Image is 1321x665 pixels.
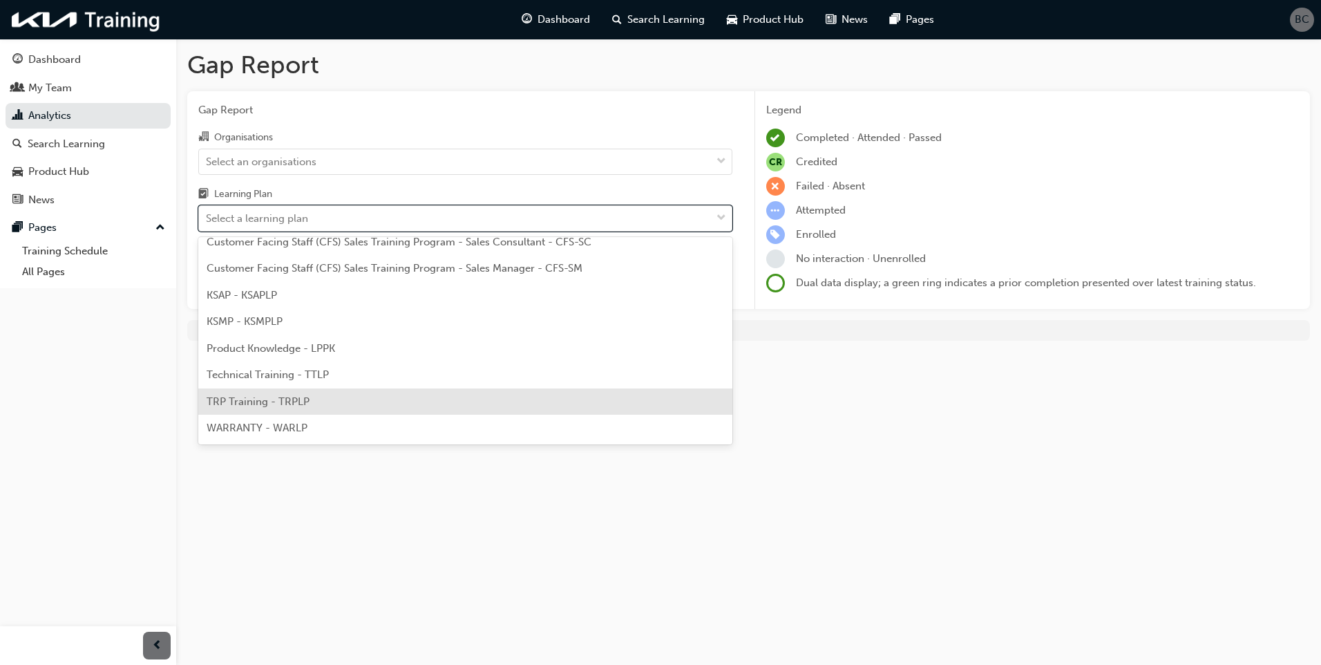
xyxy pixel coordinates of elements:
[6,159,171,185] a: Product Hub
[187,50,1310,80] h1: Gap Report
[796,252,926,265] span: No interaction · Unenrolled
[152,637,162,655] span: prev-icon
[207,262,582,274] span: Customer Facing Staff (CFS) Sales Training Program - Sales Manager - CFS-SM
[796,131,942,144] span: Completed · Attended · Passed
[155,219,165,237] span: up-icon
[12,222,23,234] span: pages-icon
[796,277,1256,289] span: Dual data display; a green ring indicates a prior completion presented over latest training status.
[727,11,737,28] span: car-icon
[214,187,272,201] div: Learning Plan
[538,12,590,28] span: Dashboard
[766,225,785,244] span: learningRecordVerb_ENROLL-icon
[766,153,785,171] span: null-icon
[207,422,307,434] span: WARRANTY - WARLP
[716,153,726,171] span: down-icon
[826,11,836,28] span: news-icon
[890,11,900,28] span: pages-icon
[28,192,55,208] div: News
[522,11,532,28] span: guage-icon
[6,47,171,73] a: Dashboard
[206,211,308,227] div: Select a learning plan
[12,82,23,95] span: people-icon
[766,250,785,268] span: learningRecordVerb_NONE-icon
[28,136,105,152] div: Search Learning
[17,261,171,283] a: All Pages
[28,52,81,68] div: Dashboard
[12,54,23,66] span: guage-icon
[796,180,865,192] span: Failed · Absent
[12,110,23,122] span: chart-icon
[207,289,277,301] span: KSAP - KSAPLP
[214,131,273,144] div: Organisations
[796,228,836,241] span: Enrolled
[1295,12,1309,28] span: BC
[815,6,879,34] a: news-iconNews
[207,236,591,248] span: Customer Facing Staff (CFS) Sales Training Program - Sales Consultant - CFS-SC
[511,6,601,34] a: guage-iconDashboard
[6,215,171,241] button: Pages
[198,102,732,118] span: Gap Report
[198,189,209,201] span: learningplan-icon
[766,129,785,147] span: learningRecordVerb_COMPLETE-icon
[716,209,726,227] span: down-icon
[766,102,1300,118] div: Legend
[796,204,846,216] span: Attempted
[7,6,166,34] img: kia-training
[6,103,171,129] a: Analytics
[207,368,329,381] span: Technical Training - TTLP
[12,194,23,207] span: news-icon
[879,6,945,34] a: pages-iconPages
[198,131,209,144] span: organisation-icon
[12,166,23,178] span: car-icon
[6,187,171,213] a: News
[601,6,716,34] a: search-iconSearch Learning
[6,44,171,215] button: DashboardMy TeamAnalyticsSearch LearningProduct HubNews
[842,12,868,28] span: News
[12,138,22,151] span: search-icon
[766,201,785,220] span: learningRecordVerb_ATTEMPT-icon
[743,12,804,28] span: Product Hub
[17,241,171,262] a: Training Schedule
[28,80,72,96] div: My Team
[1290,8,1314,32] button: BC
[207,342,335,355] span: Product Knowledge - LPPK
[207,315,283,328] span: KSMP - KSMPLP
[612,11,622,28] span: search-icon
[206,153,316,169] div: Select an organisations
[28,164,89,180] div: Product Hub
[627,12,705,28] span: Search Learning
[28,220,57,236] div: Pages
[6,75,171,101] a: My Team
[796,156,837,168] span: Credited
[906,12,934,28] span: Pages
[207,395,310,408] span: TRP Training - TRPLP
[6,131,171,157] a: Search Learning
[766,177,785,196] span: learningRecordVerb_FAIL-icon
[716,6,815,34] a: car-iconProduct Hub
